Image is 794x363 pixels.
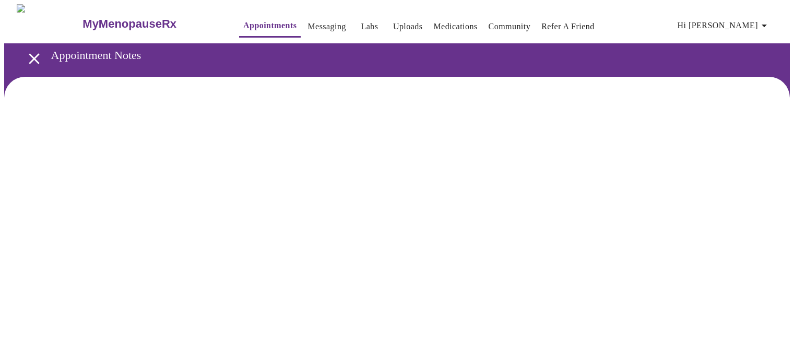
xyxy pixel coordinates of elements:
[484,16,535,37] button: Community
[361,19,378,34] a: Labs
[393,19,423,34] a: Uploads
[673,15,775,36] button: Hi [PERSON_NAME]
[678,18,771,33] span: Hi [PERSON_NAME]
[389,16,427,37] button: Uploads
[537,16,599,37] button: Refer a Friend
[433,19,477,34] a: Medications
[489,19,531,34] a: Community
[307,19,346,34] a: Messaging
[429,16,481,37] button: Medications
[303,16,350,37] button: Messaging
[17,4,81,43] img: MyMenopauseRx Logo
[19,43,50,74] button: open drawer
[81,6,218,42] a: MyMenopauseRx
[243,18,297,33] a: Appointments
[541,19,595,34] a: Refer a Friend
[82,17,176,31] h3: MyMenopauseRx
[51,49,736,62] h3: Appointment Notes
[239,15,301,38] button: Appointments
[353,16,386,37] button: Labs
